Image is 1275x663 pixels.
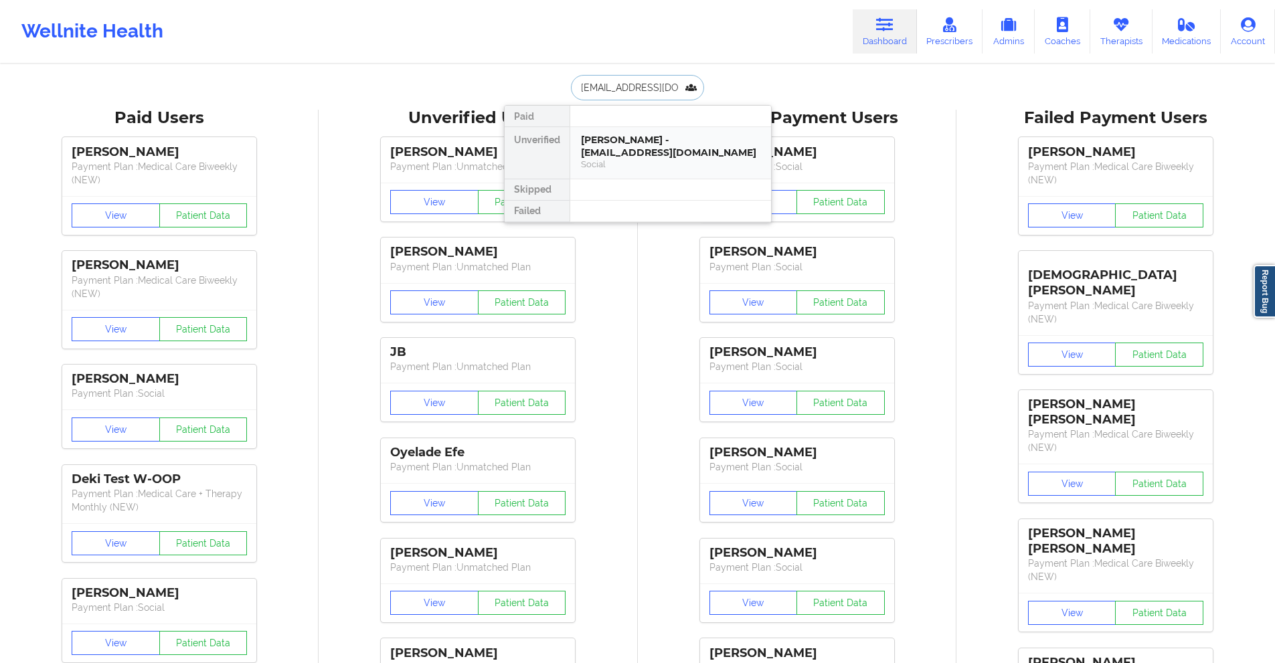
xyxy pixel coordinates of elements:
button: View [72,631,160,655]
div: [PERSON_NAME] [709,244,885,260]
button: Patient Data [1115,472,1203,496]
div: [PERSON_NAME] [72,145,247,160]
button: View [390,290,479,314]
p: Payment Plan : Medical Care Biweekly (NEW) [1028,160,1203,187]
a: Dashboard [853,9,917,54]
p: Payment Plan : Medical Care Biweekly (NEW) [1028,428,1203,454]
button: Patient Data [478,591,566,615]
p: Payment Plan : Medical Care + Therapy Monthly (NEW) [72,487,247,514]
div: [PERSON_NAME] [72,371,247,387]
button: View [1028,203,1116,227]
p: Payment Plan : Unmatched Plan [390,260,566,274]
button: View [1028,601,1116,625]
div: [PERSON_NAME] [390,646,566,661]
div: [PERSON_NAME] [1028,145,1203,160]
div: [PERSON_NAME] [709,345,885,360]
div: JB [390,345,566,360]
a: Prescribers [917,9,983,54]
div: [PERSON_NAME] [PERSON_NAME] [1028,526,1203,557]
button: Patient Data [796,290,885,314]
div: Unverified [505,127,570,179]
button: View [72,531,160,555]
div: [PERSON_NAME] [390,545,566,561]
button: View [390,591,479,615]
p: Payment Plan : Social [709,260,885,274]
button: Patient Data [478,491,566,515]
button: View [709,391,798,415]
p: Payment Plan : Medical Care Biweekly (NEW) [72,274,247,300]
a: Medications [1153,9,1221,54]
div: [PERSON_NAME] [PERSON_NAME] [1028,397,1203,428]
button: View [72,203,160,227]
div: Unverified Users [328,108,628,128]
a: Coaches [1035,9,1090,54]
button: View [72,417,160,442]
div: [DEMOGRAPHIC_DATA][PERSON_NAME] [1028,258,1203,298]
p: Payment Plan : Unmatched Plan [390,460,566,474]
div: Failed [505,201,570,222]
button: View [1028,343,1116,367]
p: Payment Plan : Medical Care Biweekly (NEW) [1028,557,1203,583]
button: View [709,591,798,615]
button: Patient Data [159,317,248,341]
a: Admins [983,9,1035,54]
div: [PERSON_NAME] [72,585,247,601]
button: Patient Data [478,391,566,415]
button: View [1028,472,1116,496]
p: Payment Plan : Social [72,601,247,614]
div: [PERSON_NAME] [709,445,885,460]
button: Patient Data [796,190,885,214]
div: [PERSON_NAME] [72,258,247,273]
p: Payment Plan : Medical Care Biweekly (NEW) [72,160,247,187]
button: View [709,290,798,314]
button: Patient Data [159,531,248,555]
div: [PERSON_NAME] [709,545,885,561]
div: Skipped [505,179,570,201]
div: Oyelade Efe [390,445,566,460]
div: Skipped Payment Users [647,108,947,128]
div: [PERSON_NAME] [709,145,885,160]
p: Payment Plan : Unmatched Plan [390,360,566,373]
p: Payment Plan : Social [72,387,247,400]
div: Paid Users [9,108,309,128]
p: Payment Plan : Social [709,561,885,574]
div: Social [581,159,760,170]
button: Patient Data [796,591,885,615]
button: Patient Data [159,203,248,227]
div: [PERSON_NAME] - [EMAIL_ADDRESS][DOMAIN_NAME] [581,134,760,159]
p: Payment Plan : Unmatched Plan [390,160,566,173]
button: Patient Data [1115,601,1203,625]
p: Payment Plan : Social [709,360,885,373]
a: Therapists [1090,9,1153,54]
button: View [390,491,479,515]
button: Patient Data [796,391,885,415]
button: Patient Data [159,631,248,655]
button: View [72,317,160,341]
p: Payment Plan : Unmatched Plan [390,561,566,574]
button: Patient Data [478,190,566,214]
div: [PERSON_NAME] [390,244,566,260]
button: View [390,190,479,214]
button: Patient Data [796,491,885,515]
button: Patient Data [478,290,566,314]
div: [PERSON_NAME] [390,145,566,160]
button: Patient Data [159,417,248,442]
button: View [709,491,798,515]
p: Payment Plan : Social [709,460,885,474]
div: Failed Payment Users [966,108,1266,128]
a: Account [1221,9,1275,54]
div: Deki Test W-OOP [72,472,247,487]
button: Patient Data [1115,203,1203,227]
p: Payment Plan : Medical Care Biweekly (NEW) [1028,299,1203,326]
div: Paid [505,106,570,127]
button: View [390,391,479,415]
div: [PERSON_NAME] [709,646,885,661]
p: Payment Plan : Social [709,160,885,173]
a: Report Bug [1254,265,1275,318]
button: Patient Data [1115,343,1203,367]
